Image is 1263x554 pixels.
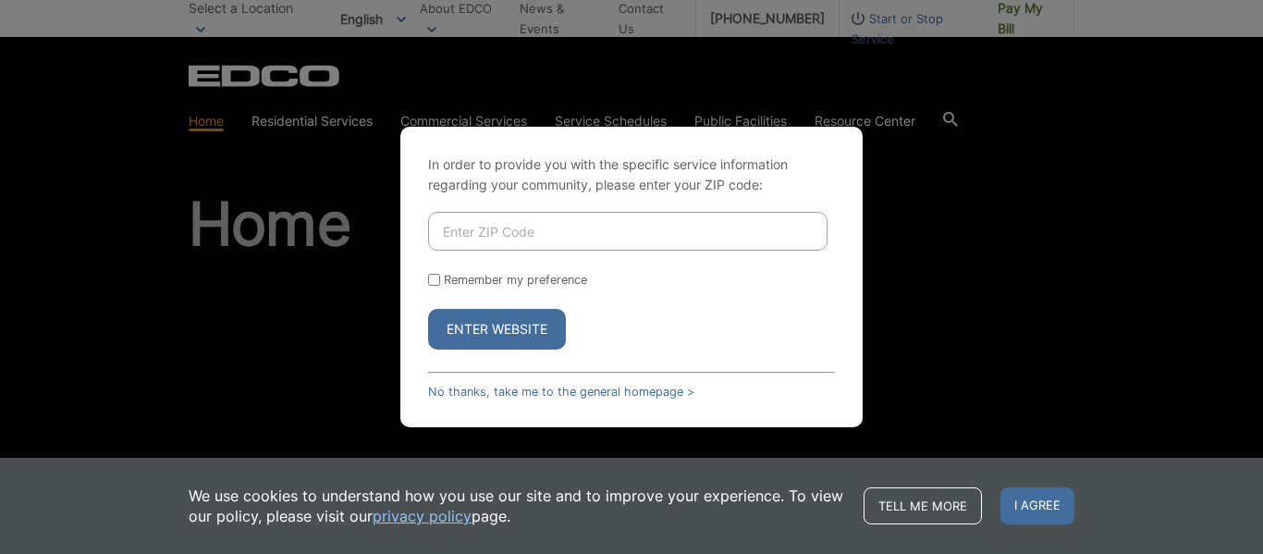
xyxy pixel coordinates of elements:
[189,486,845,526] p: We use cookies to understand how you use our site and to improve your experience. To view our pol...
[428,212,828,251] input: Enter ZIP Code
[373,506,472,526] a: privacy policy
[428,309,566,350] button: Enter Website
[444,273,587,287] label: Remember my preference
[428,385,694,399] a: No thanks, take me to the general homepage >
[864,487,982,524] a: Tell me more
[428,154,835,195] p: In order to provide you with the specific service information regarding your community, please en...
[1000,487,1074,524] span: I agree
